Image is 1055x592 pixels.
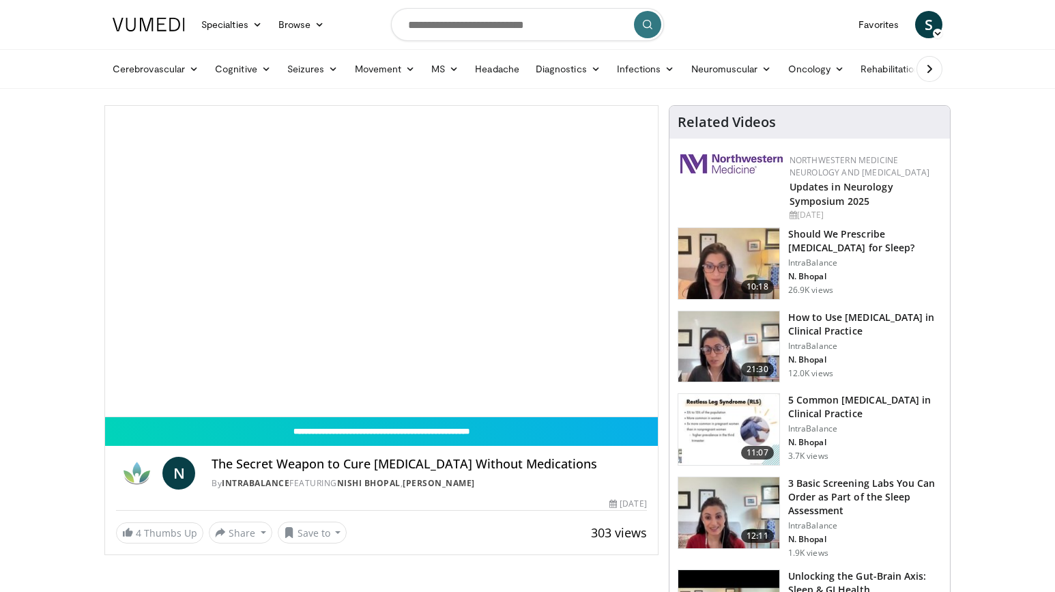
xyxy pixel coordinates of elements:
[741,529,774,543] span: 12:11
[788,548,828,559] p: 1.9K views
[337,477,401,489] a: Nishi Bhopal
[467,55,527,83] a: Headache
[788,341,942,352] p: IntraBalance
[788,354,942,365] p: N. Bhopal
[790,209,939,221] div: [DATE]
[162,457,195,490] a: N
[591,524,647,541] span: 303 views
[113,18,185,31] img: VuMedi Logo
[527,55,609,83] a: Diagnostics
[850,11,907,38] a: Favorites
[609,55,683,83] a: Infections
[678,394,779,465] img: e41a58fc-c8b3-4e06-accc-3dd0b2ae14cc.150x105_q85_crop-smart_upscale.jpg
[609,498,646,510] div: [DATE]
[423,55,467,83] a: MS
[788,520,942,531] p: IntraBalance
[788,368,833,379] p: 12.0K views
[788,271,942,282] p: N. Bhopal
[780,55,853,83] a: Oncology
[403,477,475,489] a: [PERSON_NAME]
[788,285,833,296] p: 26.9K views
[788,451,828,462] p: 3.7K views
[678,227,942,300] a: 10:18 Should We Prescribe [MEDICAL_DATA] for Sleep? IntraBalance N. Bhopal 26.9K views
[852,55,927,83] a: Rehabilitation
[193,11,270,38] a: Specialties
[270,11,333,38] a: Browse
[788,437,942,448] p: N. Bhopal
[788,534,942,545] p: N. Bhopal
[678,228,779,299] img: f7087805-6d6d-4f4e-b7c8-917543aa9d8d.150x105_q85_crop-smart_upscale.jpg
[116,457,157,490] img: IntraBalance
[788,257,942,268] p: IntraBalance
[278,522,347,544] button: Save to
[212,457,647,472] h4: The Secret Weapon to Cure [MEDICAL_DATA] Without Medications
[222,477,289,489] a: IntraBalance
[788,311,942,338] h3: How to Use [MEDICAL_DATA] in Clinical Practice
[678,311,779,382] img: 662646f3-24dc-48fd-91cb-7f13467e765c.150x105_q85_crop-smart_upscale.jpg
[680,154,783,173] img: 2a462fb6-9365-492a-ac79-3166a6f924d8.png.150x105_q85_autocrop_double_scale_upscale_version-0.2.jpg
[207,55,279,83] a: Cognitive
[741,280,774,294] span: 10:18
[741,363,774,376] span: 21:30
[683,55,780,83] a: Neuromuscular
[788,423,942,434] p: IntraBalance
[678,477,942,559] a: 12:11 3 Basic Screening Labs You Can Order as Part of the Sleep Assessment IntraBalance N. Bhopal...
[391,8,664,41] input: Search topics, interventions
[105,106,658,417] video-js: Video Player
[678,311,942,383] a: 21:30 How to Use [MEDICAL_DATA] in Clinical Practice IntraBalance N. Bhopal 12.0K views
[678,393,942,466] a: 11:07 5 Common [MEDICAL_DATA] in Clinical Practice IntraBalance N. Bhopal 3.7K views
[741,446,774,460] span: 11:07
[678,477,779,548] img: 9fb304be-515e-4deb-846e-47615c91f0d6.150x105_q85_crop-smart_upscale.jpg
[790,154,930,178] a: Northwestern Medicine Neurology and [MEDICAL_DATA]
[788,227,942,255] h3: Should We Prescribe [MEDICAL_DATA] for Sleep?
[212,477,647,490] div: By FEATURING ,
[209,522,272,544] button: Share
[136,526,141,539] span: 4
[279,55,347,83] a: Seizures
[790,180,893,208] a: Updates in Neurology Symposium 2025
[678,114,776,130] h4: Related Videos
[788,477,942,518] h3: 3 Basic Screening Labs You Can Order as Part of the Sleep Assessment
[347,55,424,83] a: Movement
[788,393,942,421] h3: 5 Common [MEDICAL_DATA] in Clinical Practice
[915,11,942,38] a: S
[116,522,203,544] a: 4 Thumbs Up
[104,55,207,83] a: Cerebrovascular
